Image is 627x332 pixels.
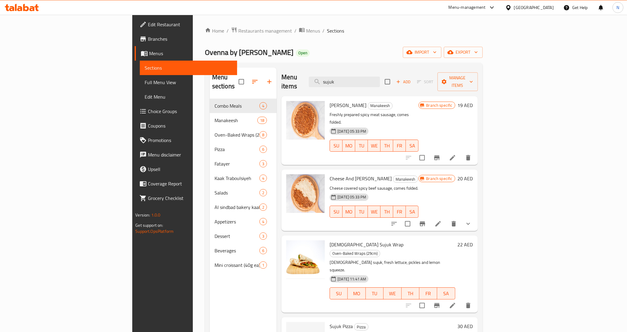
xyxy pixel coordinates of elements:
button: Branch-specific-item [430,150,444,165]
a: Menus [135,46,237,61]
span: 3 [260,161,267,167]
button: FR [393,140,406,152]
span: Add [395,78,412,85]
span: MO [345,141,353,150]
span: FR [396,207,403,216]
a: Menus [299,27,320,35]
img: Lebanese Sujuk Wrap [286,240,325,279]
a: Edit menu item [449,302,456,309]
div: Kaak Traboulsiyeh4 [210,171,277,185]
span: Version: [135,211,150,219]
button: Add [394,77,413,87]
button: Branch-specific-item [415,217,430,231]
svg: Show Choices [465,220,472,227]
span: Cheese And [PERSON_NAME] [330,174,392,183]
button: delete [461,150,475,165]
button: export [444,47,483,58]
a: Restaurants management [231,27,292,35]
div: Pizza [354,323,368,330]
span: 8 [260,132,267,138]
span: MO [350,289,363,298]
div: Fatayer3 [210,157,277,171]
button: TU [355,206,368,218]
span: SU [332,289,345,298]
button: import [403,47,441,58]
span: 1 [260,262,267,268]
div: items [259,131,267,138]
div: items [259,175,267,182]
span: Branch specific [424,176,455,182]
span: 3 [260,233,267,239]
div: Open [296,49,310,57]
span: TU [358,141,365,150]
button: SU [330,287,348,299]
span: TH [383,141,391,150]
nav: breadcrumb [205,27,483,35]
span: 6 [260,147,267,152]
span: Select all sections [235,75,248,88]
span: Coverage Report [148,180,232,187]
button: show more [461,217,475,231]
div: Mini croissant (40g ea)1 [210,258,277,272]
div: [GEOGRAPHIC_DATA] [514,4,554,11]
h6: 22 AED [458,240,473,249]
button: delete [461,298,475,313]
span: Oven-Baked Wraps (29cm) [215,131,259,138]
span: 2 [260,204,267,210]
span: TH [404,289,417,298]
span: Salads [215,189,259,196]
span: SU [332,207,340,216]
a: Grocery Checklist [135,191,237,205]
span: Dessert [215,232,259,240]
span: Select to update [416,151,428,164]
span: Edit Menu [145,93,232,100]
div: items [259,204,267,211]
span: 6 [260,248,267,254]
h6: 20 AED [458,174,473,183]
span: [DATE] 11:41 AM [335,276,368,282]
span: Menu disclaimer [148,151,232,158]
span: Upsell [148,166,232,173]
div: Oven-Baked Wraps (29cm)8 [210,128,277,142]
span: Add item [394,77,413,87]
span: Menus [306,27,320,34]
span: Pizza [215,146,259,153]
button: TU [355,140,368,152]
span: Select section [381,75,394,88]
span: Al sindbad bakery kaak [215,204,259,211]
span: Get support on: [135,221,163,229]
img: Cheese And Sujuk Manakish [286,174,325,213]
div: items [259,189,267,196]
span: Branch specific [424,103,455,108]
button: SA [406,206,419,218]
button: TH [381,140,393,152]
span: Sort sections [248,74,262,89]
span: Manakeesh [368,102,392,109]
span: import [408,49,437,56]
span: Full Menu View [145,79,232,86]
img: Sujuk Manakish [286,101,325,140]
span: Beverages [215,247,259,254]
span: [DATE] 05:33 PM [335,194,368,200]
div: Al sindbad bakery kaak2 [210,200,277,214]
div: items [259,232,267,240]
span: MO [345,207,353,216]
p: Cheese covered spicy beef sausage, comes folded. [330,185,419,192]
a: Choice Groups [135,104,237,119]
span: WE [370,207,378,216]
button: Branch-specific-item [430,298,444,313]
li: / [322,27,324,34]
button: MO [343,206,355,218]
div: items [257,117,267,124]
button: TH [381,206,393,218]
span: export [449,49,478,56]
span: 4 [260,175,267,181]
a: Sections [140,61,237,75]
span: N [616,4,619,11]
span: [DATE] 05:33 PM [335,128,368,134]
button: WE [384,287,401,299]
